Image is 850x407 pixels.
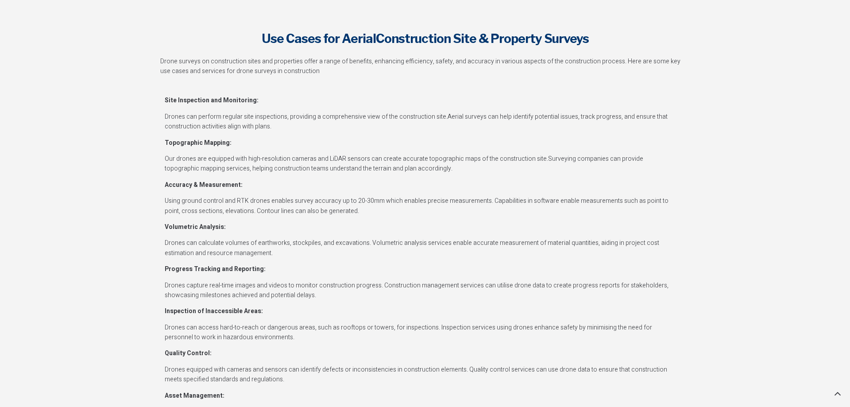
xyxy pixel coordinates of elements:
[165,154,548,163] span: Our drones are equipped with high-resolution cameras and LiDAR sensors can create accurate topogr...
[165,264,266,274] strong: Progress Tracking and Reporting:
[165,391,224,400] strong: Asset Management:
[165,281,676,301] p: Drones capture real-time images and videos to monitor construction progress. Construction managem...
[262,31,376,46] span: Use Cases for Aerial
[165,96,259,105] strong: Site Inspection and Monitoring:
[160,30,690,47] h4: Construction Site & Property Surveys
[160,57,690,77] p: Drone surveys on construction sites and properties offer a range of benefits, enhancing efficienc...
[165,112,448,121] span: Drones can perform regular site inspections, providing a comprehensive view of the construction s...
[165,306,263,316] strong: Inspection of Inaccessible Areas:
[165,154,643,173] span: Surveying companies can provide topographic mapping services, helping construction teams understa...
[165,196,676,216] p: Using ground control and RTK drones enables survey accuracy up to 20-30mm which enables precise m...
[165,238,676,258] p: Drones can calculate volumes of earthworks, stockpiles, and excavations. Volumetric analysis serv...
[165,138,232,147] strong: Topographic Mapping:
[165,365,676,385] p: Drones equipped with cameras and sensors can identify defects or inconsistencies in construction ...
[165,349,212,358] strong: Quality Control:
[165,180,243,190] b: Accuracy & Measurement:
[165,112,668,131] span: Aerial surveys can help identify potential issues, track progress, and ensure that construction a...
[165,323,676,343] p: Drones can access hard-to-reach or dangerous areas, such as rooftops or towers, for inspections. ...
[165,222,226,232] strong: Volumetric Analysis:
